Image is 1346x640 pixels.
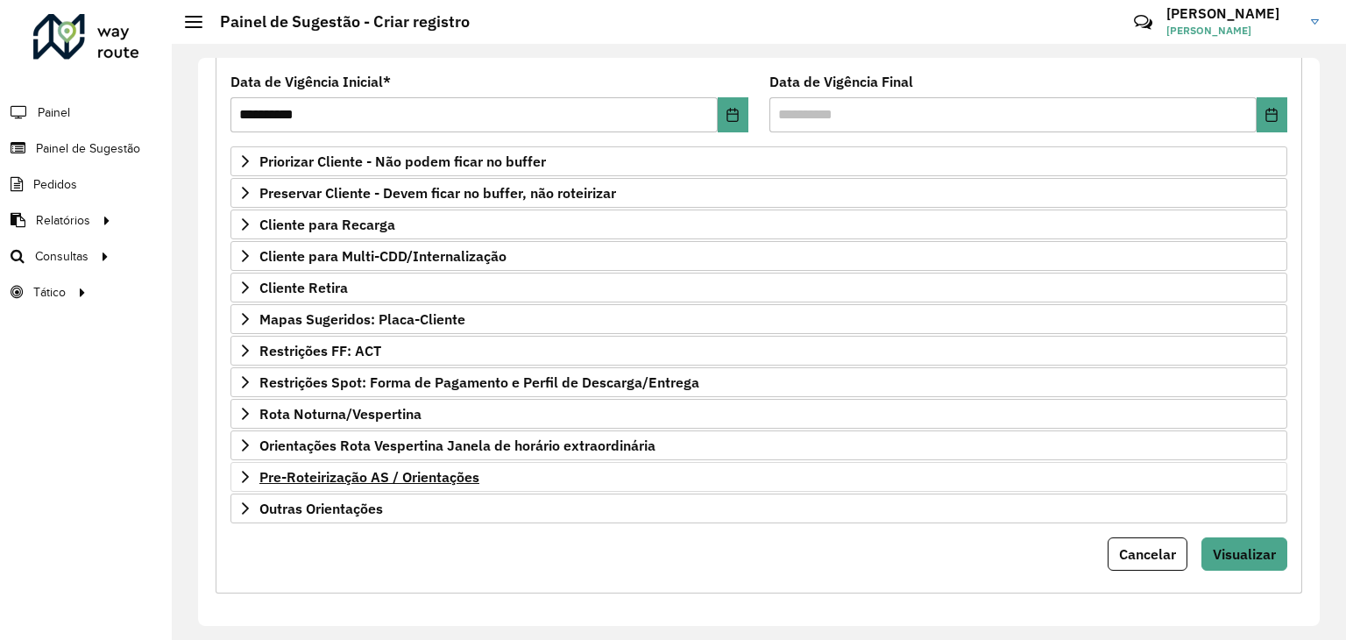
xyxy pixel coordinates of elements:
label: Data de Vigência Inicial [230,71,391,92]
a: Orientações Rota Vespertina Janela de horário extraordinária [230,430,1287,460]
a: Cliente para Multi-CDD/Internalização [230,241,1287,271]
span: Cliente Retira [259,281,348,295]
span: Painel [38,103,70,122]
a: Contato Rápido [1124,4,1162,41]
a: Restrições FF: ACT [230,336,1287,366]
h3: [PERSON_NAME] [1166,5,1298,22]
span: Preservar Cliente - Devem ficar no buffer, não roteirizar [259,186,616,200]
span: Rota Noturna/Vespertina [259,407,422,421]
span: Orientações Rota Vespertina Janela de horário extraordinária [259,438,655,452]
a: Pre-Roteirização AS / Orientações [230,462,1287,492]
button: Choose Date [718,97,748,132]
span: Cliente para Multi-CDD/Internalização [259,249,507,263]
button: Choose Date [1257,97,1287,132]
span: Restrições Spot: Forma de Pagamento e Perfil de Descarga/Entrega [259,375,699,389]
a: Cliente para Recarga [230,210,1287,239]
span: Cliente para Recarga [259,217,395,231]
span: Outras Orientações [259,501,383,516]
a: Cliente Retira [230,273,1287,302]
a: Preservar Cliente - Devem ficar no buffer, não roteirizar [230,178,1287,208]
button: Cancelar [1108,537,1187,571]
span: Visualizar [1213,545,1276,563]
a: Mapas Sugeridos: Placa-Cliente [230,304,1287,334]
span: Priorizar Cliente - Não podem ficar no buffer [259,154,546,168]
label: Data de Vigência Final [769,71,913,92]
a: Rota Noturna/Vespertina [230,399,1287,429]
a: Restrições Spot: Forma de Pagamento e Perfil de Descarga/Entrega [230,367,1287,397]
span: Relatórios [36,211,90,230]
span: Tático [33,283,66,302]
span: Cancelar [1119,545,1176,563]
a: Outras Orientações [230,494,1287,523]
span: [PERSON_NAME] [1166,23,1298,39]
h2: Painel de Sugestão - Criar registro [202,12,470,32]
span: Pedidos [33,175,77,194]
span: Consultas [35,247,89,266]
a: Priorizar Cliente - Não podem ficar no buffer [230,146,1287,176]
span: Pre-Roteirização AS / Orientações [259,470,479,484]
span: Restrições FF: ACT [259,344,381,358]
button: Visualizar [1201,537,1287,571]
span: Mapas Sugeridos: Placa-Cliente [259,312,465,326]
span: Painel de Sugestão [36,139,140,158]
